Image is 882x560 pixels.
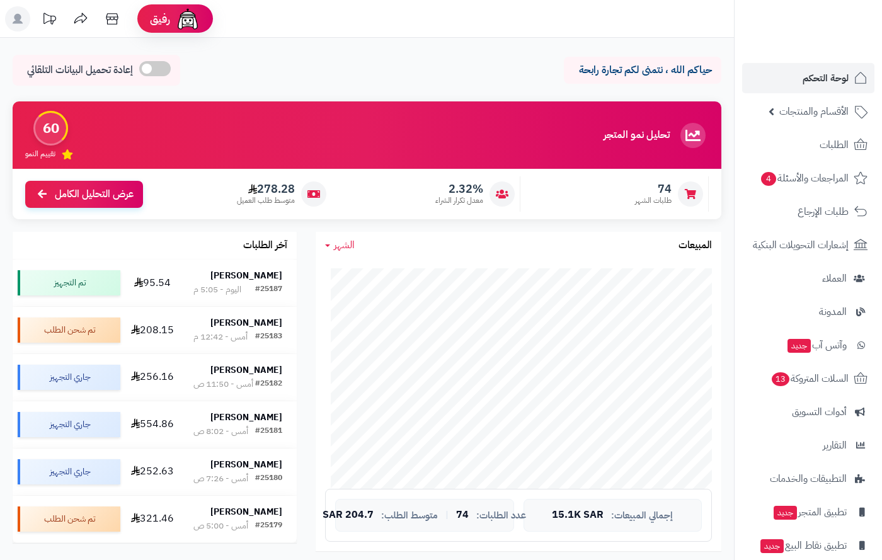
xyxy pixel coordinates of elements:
div: أمس - 11:50 ص [193,378,253,391]
a: عرض التحليل الكامل [25,181,143,208]
span: متوسط طلب العميل [237,195,295,206]
a: أدوات التسويق [742,397,874,427]
span: متوسط الطلب: [381,510,438,521]
span: 204.7 SAR [323,510,374,521]
a: المراجعات والأسئلة4 [742,163,874,193]
span: المدونة [819,303,847,321]
a: تطبيق المتجرجديد [742,497,874,527]
div: #25180 [255,472,282,485]
div: أمس - 5:00 ص [193,520,248,532]
div: #25181 [255,425,282,438]
span: رفيق [150,11,170,26]
div: تم شحن الطلب [18,317,120,343]
p: حياكم الله ، نتمنى لكم تجارة رابحة [573,63,712,77]
a: العملاء [742,263,874,294]
span: 2.32% [435,182,483,196]
strong: [PERSON_NAME] [210,363,282,377]
td: 252.63 [125,449,179,495]
a: التقارير [742,430,874,460]
div: تم شحن الطلب [18,506,120,532]
div: أمس - 8:02 ص [193,425,248,438]
span: إعادة تحميل البيانات التلقائي [27,63,133,77]
span: الطلبات [820,136,849,154]
a: طلبات الإرجاع [742,197,874,227]
span: عدد الطلبات: [476,510,526,521]
span: الشهر [334,237,355,253]
a: المدونة [742,297,874,327]
span: جديد [774,506,797,520]
span: السلات المتروكة [770,370,849,387]
strong: [PERSON_NAME] [210,411,282,424]
span: 278.28 [237,182,295,196]
span: إشعارات التحويلات البنكية [753,236,849,254]
strong: [PERSON_NAME] [210,316,282,329]
span: طلبات الشهر [635,195,672,206]
span: 13 [772,372,789,386]
a: وآتس آبجديد [742,330,874,360]
a: إشعارات التحويلات البنكية [742,230,874,260]
div: #25179 [255,520,282,532]
strong: [PERSON_NAME] [210,505,282,518]
span: الأقسام والمنتجات [779,103,849,120]
span: تقييم النمو [25,149,55,159]
a: تحديثات المنصة [33,6,65,35]
td: 256.16 [125,354,179,401]
img: ai-face.png [175,6,200,31]
span: لوحة التحكم [803,69,849,87]
strong: [PERSON_NAME] [210,458,282,471]
span: التقارير [823,437,847,454]
span: التطبيقات والخدمات [770,470,847,488]
a: التطبيقات والخدمات [742,464,874,494]
h3: المبيعات [679,240,712,251]
strong: [PERSON_NAME] [210,269,282,282]
span: | [445,510,449,520]
td: 321.46 [125,496,179,542]
span: جديد [760,539,784,553]
div: تم التجهيز [18,270,120,295]
span: 4 [761,172,776,186]
div: جاري التجهيز [18,459,120,484]
div: #25183 [255,331,282,343]
span: تطبيق المتجر [772,503,847,521]
span: عرض التحليل الكامل [55,187,134,202]
span: إجمالي المبيعات: [611,510,673,521]
span: وآتس آب [786,336,847,354]
a: السلات المتروكة13 [742,363,874,394]
h3: تحليل نمو المتجر [604,130,670,141]
a: الطلبات [742,130,874,160]
span: العملاء [822,270,847,287]
span: معدل تكرار الشراء [435,195,483,206]
div: جاري التجهيز [18,365,120,390]
div: اليوم - 5:05 م [193,283,241,296]
span: تطبيق نقاط البيع [759,537,847,554]
span: جديد [787,339,811,353]
span: 15.1K SAR [552,510,604,521]
div: أمس - 12:42 م [193,331,248,343]
span: أدوات التسويق [792,403,847,421]
span: 74 [635,182,672,196]
a: لوحة التحكم [742,63,874,93]
span: المراجعات والأسئلة [760,169,849,187]
a: الشهر [325,238,355,253]
div: جاري التجهيز [18,412,120,437]
td: 208.15 [125,307,179,353]
span: طلبات الإرجاع [798,203,849,220]
div: #25182 [255,378,282,391]
span: 74 [456,510,469,521]
h3: آخر الطلبات [243,240,287,251]
div: #25187 [255,283,282,296]
div: أمس - 7:26 ص [193,472,248,485]
td: 95.54 [125,260,179,306]
td: 554.86 [125,401,179,448]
